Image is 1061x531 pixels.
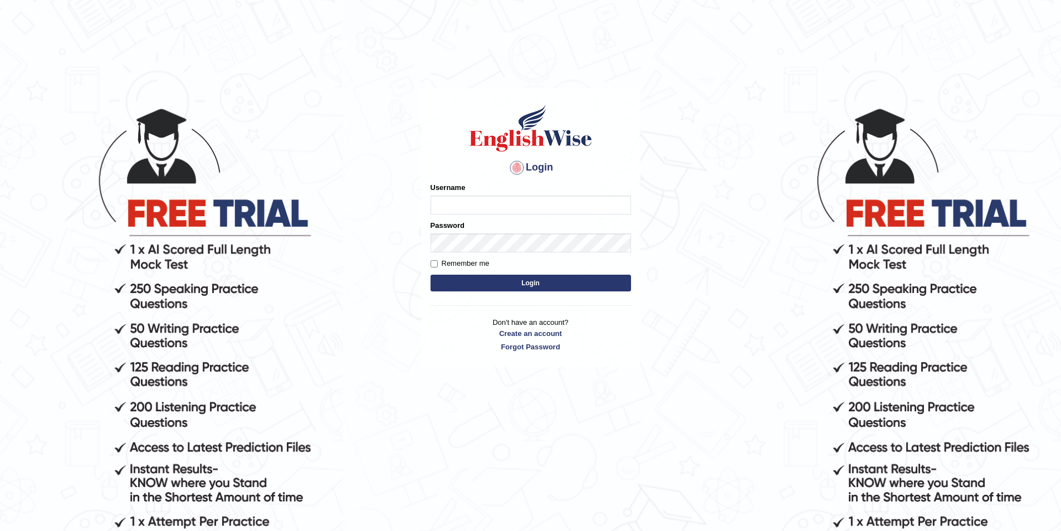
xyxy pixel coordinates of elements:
[431,258,490,269] label: Remember me
[431,182,466,193] label: Username
[431,275,631,291] button: Login
[467,103,594,153] img: Logo of English Wise sign in for intelligent practice with AI
[431,220,465,231] label: Password
[431,342,631,352] a: Forgot Password
[431,159,631,177] h4: Login
[431,317,631,352] p: Don't have an account?
[431,260,438,267] input: Remember me
[431,328,631,339] a: Create an account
